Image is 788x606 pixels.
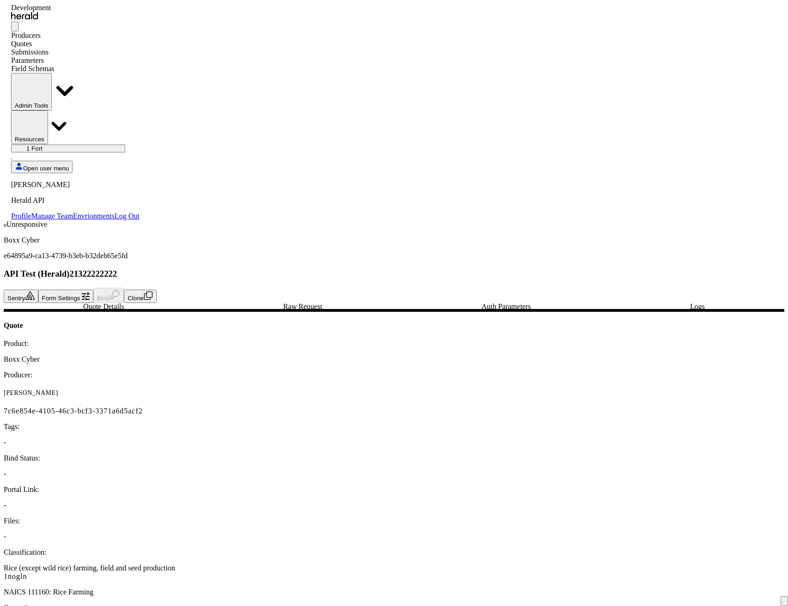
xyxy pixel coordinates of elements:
h3: API Test (Herald)21322222222 [4,269,784,279]
a: Manage Team [31,212,73,220]
p: [PERSON_NAME] [4,387,784,400]
p: Bind Status: [4,454,784,462]
div: 1nogln [4,572,784,581]
button: Sentry [4,290,38,303]
p: Herald API [11,196,140,205]
div: Producers [11,31,140,40]
button: internal dropdown menu [11,73,52,110]
p: Files: [4,517,784,525]
p: - [4,501,784,509]
span: Auth Parameters [482,303,531,310]
p: [PERSON_NAME] [11,181,140,189]
p: - [4,470,784,478]
p: Product: [4,339,784,348]
h4: Quote [4,321,784,330]
button: Clone [124,290,157,303]
div: Development [11,4,140,12]
p: NAICS 111160: Rice Farming [4,588,784,596]
div: Open user menu [11,181,140,220]
p: Classification: [4,548,784,557]
p: Boxx Cyber [4,355,784,364]
div: Submissions [11,48,140,56]
p: e64895a9-ca13-4739-b3eb-b32deb65e5fd [4,252,784,260]
button: Bind [93,288,124,303]
button: Resources dropdown menu [11,110,48,144]
p: - [4,533,784,541]
span: Raw Request [283,303,323,310]
div: Parameters [11,56,140,65]
div: Quotes [11,40,140,48]
span: Open user menu [23,165,69,172]
img: Herald Logo [11,12,38,20]
button: Form Settings [38,290,93,303]
span: Unresponsive [6,220,47,228]
a: Log Out [115,212,140,220]
div: Field Schemas [11,65,140,73]
a: Profile [11,212,31,220]
div: Rice (except wild rice) farming, field and seed production [4,564,784,572]
p: Boxx Cyber [4,236,784,244]
a: Envrionments [73,212,115,220]
span: Quote Details [83,303,124,310]
p: Tags: [4,423,784,431]
p: Producer: [4,371,784,379]
p: Portal Link: [4,485,784,494]
button: Open user menu [11,161,73,173]
p: - [4,438,784,447]
p: 7c6e854e-4105-46c3-bcf3-3371a6d5acf2 [4,407,784,415]
span: Logs [690,303,705,310]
